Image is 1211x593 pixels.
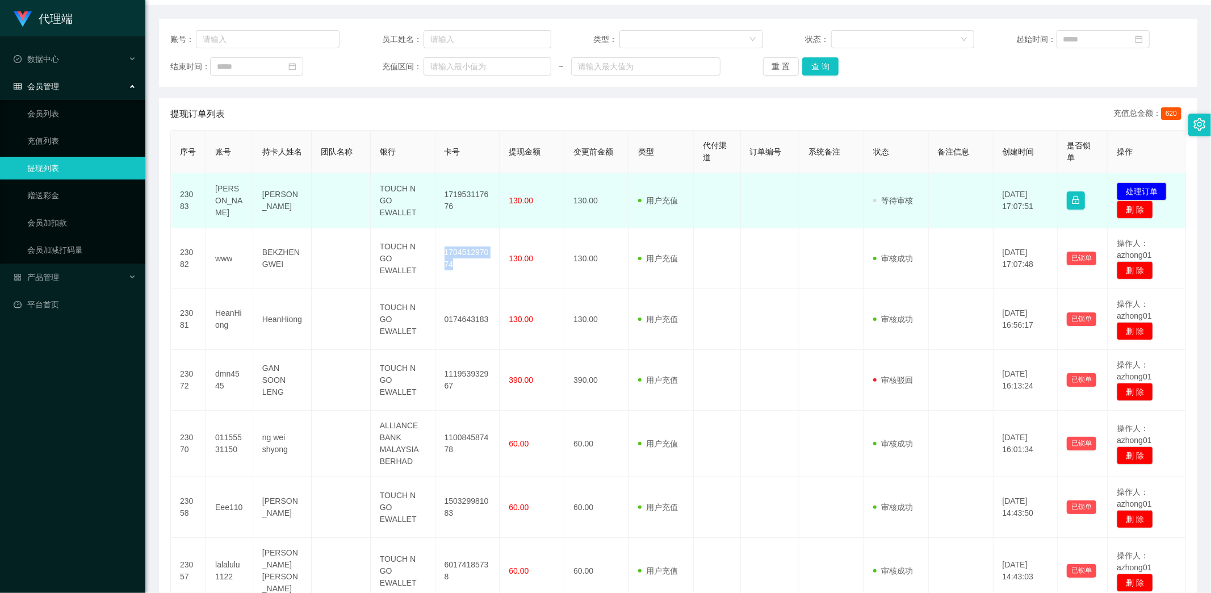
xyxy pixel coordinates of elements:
i: 图标: down [749,36,756,44]
td: [DATE] 16:56:17 [994,289,1058,350]
td: 171953117676 [435,173,500,228]
h1: 代理端 [39,1,73,37]
td: 150329981083 [435,477,500,538]
td: 23081 [171,289,206,350]
td: [DATE] 16:01:34 [994,411,1058,477]
td: 23058 [171,477,206,538]
span: 用户充值 [638,254,678,263]
button: 已锁单 [1067,252,1096,265]
td: [DATE] 17:07:48 [994,228,1058,289]
span: 操作人：azhong01 [1117,239,1152,260]
span: 操作人：azhong01 [1117,487,1152,508]
button: 删 除 [1117,261,1153,279]
i: 图标: down [961,36,967,44]
span: 序号 [180,147,196,156]
td: TOUCH N GO EWALLET [371,477,435,538]
span: 390.00 [509,375,533,385]
span: 产品管理 [14,273,59,282]
button: 删 除 [1117,574,1153,592]
td: 0174643183 [435,289,500,350]
td: [PERSON_NAME] [206,173,253,228]
td: 130.00 [564,173,629,228]
a: 会员列表 [27,102,136,125]
span: 提现订单列表 [170,107,225,121]
button: 删 除 [1117,446,1153,465]
span: 提现金额 [509,147,540,156]
i: 图标: setting [1193,118,1206,131]
span: 变更前金额 [573,147,613,156]
td: ng wei shyong [253,411,312,477]
td: 23072 [171,350,206,411]
span: 类型 [638,147,654,156]
input: 请输入 [196,30,340,48]
td: GAN SOON LENG [253,350,312,411]
a: 会员加扣款 [27,211,136,234]
span: 60.00 [509,503,529,512]
a: 提现列表 [27,157,136,179]
button: 已锁单 [1067,500,1096,514]
td: 23082 [171,228,206,289]
td: 130.00 [564,228,629,289]
td: [DATE] 14:43:50 [994,477,1058,538]
span: 等待审核 [873,196,913,205]
button: 删 除 [1117,201,1153,219]
span: 用户充值 [638,566,678,575]
td: 01155531150 [206,411,253,477]
td: TOUCH N GO EWALLET [371,173,435,228]
td: TOUCH N GO EWALLET [371,289,435,350]
div: 充值总金额： [1113,107,1186,121]
i: 图标: appstore-o [14,273,22,281]
td: BEKZHENGWEI [253,228,312,289]
td: [DATE] 17:07:51 [994,173,1058,228]
td: Eee110 [206,477,253,538]
span: 创建时间 [1003,147,1034,156]
a: 充值列表 [27,130,136,152]
span: 团队名称 [321,147,353,156]
i: 图标: table [14,82,22,90]
button: 处理订单 [1117,182,1167,201]
span: 60.00 [509,566,529,575]
span: 状态： [805,34,831,45]
span: 操作人：azhong01 [1117,299,1152,320]
span: 130.00 [509,196,533,205]
span: 审核成功 [873,439,913,448]
span: 操作人：azhong01 [1117,424,1152,445]
span: 系统备注 [808,147,840,156]
span: 审核成功 [873,503,913,512]
span: 130.00 [509,315,533,324]
span: 代付渠道 [703,141,727,162]
i: 图标: calendar [1135,35,1143,43]
td: 390.00 [564,350,629,411]
img: logo.9652507e.png [14,11,32,27]
td: 110084587478 [435,411,500,477]
button: 删 除 [1117,322,1153,340]
button: 已锁单 [1067,564,1096,578]
span: 账号 [215,147,231,156]
span: 状态 [873,147,889,156]
td: www [206,228,253,289]
span: 银行 [380,147,396,156]
td: dmn4545 [206,350,253,411]
td: TOUCH N GO EWALLET [371,350,435,411]
span: 账号： [170,34,196,45]
td: [PERSON_NAME] [253,477,312,538]
a: 会员加减打码量 [27,239,136,261]
span: 订单编号 [750,147,782,156]
span: 备注信息 [938,147,970,156]
button: 删 除 [1117,510,1153,528]
span: 结束时间： [170,61,210,73]
span: 卡号 [445,147,460,156]
span: 审核成功 [873,315,913,324]
span: 操作人：azhong01 [1117,551,1152,572]
td: 130.00 [564,289,629,350]
span: 用户充值 [638,439,678,448]
input: 请输入 [424,30,551,48]
td: 60.00 [564,477,629,538]
span: 60.00 [509,439,529,448]
span: 会员管理 [14,82,59,91]
span: 员工姓名： [382,34,424,45]
button: 已锁单 [1067,373,1096,387]
span: 130.00 [509,254,533,263]
td: HeanHiong [206,289,253,350]
span: 充值区间： [382,61,424,73]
